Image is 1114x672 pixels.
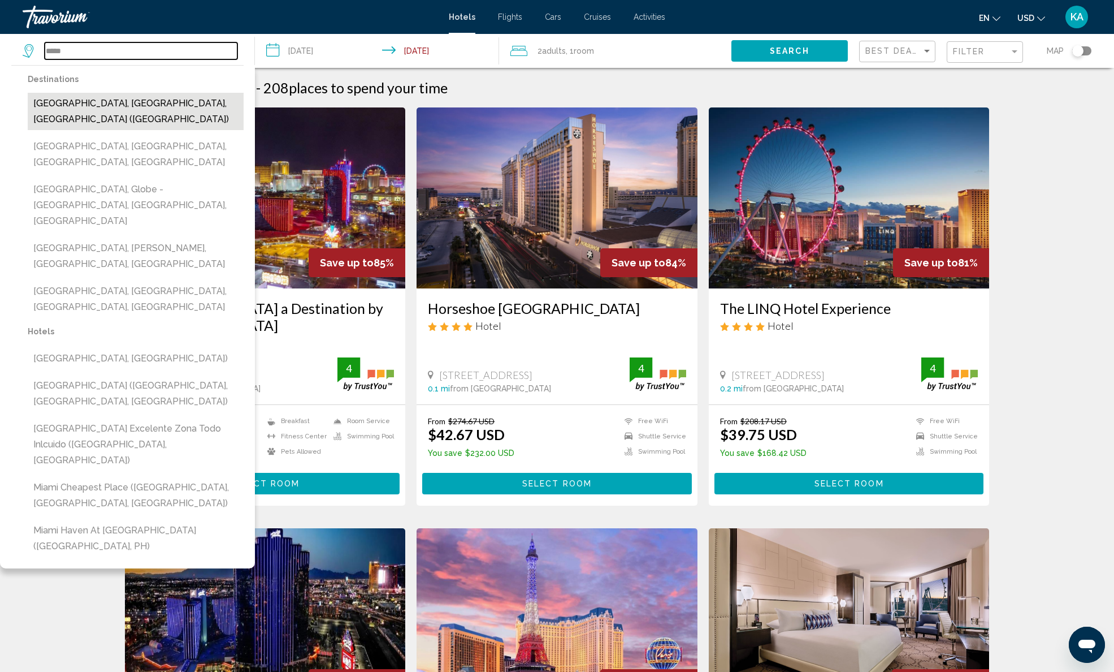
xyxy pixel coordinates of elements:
[498,12,522,21] a: Flights
[768,320,794,332] span: Hotel
[28,477,244,514] button: Miami Cheapest Place ([GEOGRAPHIC_DATA], [GEOGRAPHIC_DATA], [GEOGRAPHIC_DATA])
[865,47,932,57] mat-select: Sort by
[538,43,566,59] span: 2
[28,238,244,275] button: [GEOGRAPHIC_DATA], [PERSON_NAME], [GEOGRAPHIC_DATA], [GEOGRAPHIC_DATA]
[630,361,652,375] div: 4
[911,432,978,441] li: Shuttle Service
[522,480,592,489] span: Select Room
[428,426,505,443] ins: $42.67 USD
[28,71,244,87] p: Destinations
[720,384,743,393] span: 0.2 mi
[328,432,394,441] li: Swimming Pool
[634,12,665,21] a: Activities
[979,10,1000,26] button: Change language
[23,6,437,28] a: Travorium
[731,40,848,61] button: Search
[1064,46,1091,56] button: Toggle map
[28,179,244,232] button: [GEOGRAPHIC_DATA], Globe - [GEOGRAPHIC_DATA], [GEOGRAPHIC_DATA], [GEOGRAPHIC_DATA]
[125,107,406,288] img: Hotel image
[619,447,686,456] li: Swimming Pool
[720,426,797,443] ins: $39.75 USD
[263,79,448,96] h2: 208
[262,432,328,441] li: Fitness Center
[612,257,665,269] span: Save up to
[545,12,561,21] a: Cars
[911,416,978,426] li: Free WiFi
[720,416,738,426] span: From
[1017,10,1045,26] button: Change currency
[309,248,405,277] div: 85%
[428,449,462,458] span: You save
[428,416,445,426] span: From
[428,320,686,332] div: 4 star Hotel
[1047,43,1064,59] span: Map
[428,384,450,393] span: 0.1 mi
[256,79,261,96] span: -
[28,375,244,412] button: [GEOGRAPHIC_DATA] ([GEOGRAPHIC_DATA], [GEOGRAPHIC_DATA], [GEOGRAPHIC_DATA])
[337,361,360,375] div: 4
[584,12,611,21] a: Cruises
[911,447,978,456] li: Swimming Pool
[619,432,686,441] li: Shuttle Service
[499,34,731,68] button: Travelers: 2 adults, 0 children
[262,416,328,426] li: Breakfast
[448,416,495,426] del: $274.67 USD
[450,384,551,393] span: from [GEOGRAPHIC_DATA]
[542,46,566,55] span: Adults
[770,47,809,56] span: Search
[475,320,501,332] span: Hotel
[131,476,400,488] a: Select Room
[743,384,844,393] span: from [GEOGRAPHIC_DATA]
[1070,11,1083,23] span: KA
[449,12,475,21] a: Hotels
[574,46,594,55] span: Room
[28,324,244,339] p: Hotels
[709,107,990,288] img: Hotel image
[953,47,985,56] span: Filter
[131,473,400,494] button: Select Room
[893,248,989,277] div: 81%
[720,449,807,458] p: $168.42 USD
[337,357,394,391] img: trustyou-badge.svg
[289,79,448,96] span: places to spend your time
[979,14,990,23] span: en
[422,473,692,494] button: Select Room
[28,520,244,557] button: Miami Haven at [GEOGRAPHIC_DATA] ([GEOGRAPHIC_DATA], PH)
[422,476,692,488] a: Select Room
[740,416,787,426] del: $208.17 USD
[28,348,244,369] button: [GEOGRAPHIC_DATA], [GEOGRAPHIC_DATA])
[720,449,755,458] span: You save
[262,447,328,456] li: Pets Allowed
[28,281,244,318] button: [GEOGRAPHIC_DATA], [GEOGRAPHIC_DATA], [GEOGRAPHIC_DATA], [GEOGRAPHIC_DATA]
[136,337,395,349] div: 4 star Hotel
[328,416,394,426] li: Room Service
[136,300,395,334] a: [GEOGRAPHIC_DATA] a Destination by [GEOGRAPHIC_DATA]
[714,473,984,494] button: Select Room
[417,107,697,288] a: Hotel image
[28,418,244,471] button: [GEOGRAPHIC_DATA] Excelente Zona Todo Inlcuido ([GEOGRAPHIC_DATA], [GEOGRAPHIC_DATA])
[814,480,884,489] span: Select Room
[428,449,514,458] p: $232.00 USD
[904,257,958,269] span: Save up to
[600,248,697,277] div: 84%
[439,369,532,381] span: [STREET_ADDRESS]
[947,41,1023,64] button: Filter
[428,300,686,317] a: Horseshoe [GEOGRAPHIC_DATA]
[720,300,978,317] a: The LINQ Hotel Experience
[720,320,978,332] div: 4 star Hotel
[255,34,499,68] button: Check-in date: Sep 22, 2025 Check-out date: Sep 25, 2025
[619,416,686,426] li: Free WiFi
[230,480,300,489] span: Select Room
[630,357,686,391] img: trustyou-badge.svg
[921,357,978,391] img: trustyou-badge.svg
[731,369,825,381] span: [STREET_ADDRESS]
[28,136,244,173] button: [GEOGRAPHIC_DATA], [GEOGRAPHIC_DATA], [GEOGRAPHIC_DATA], [GEOGRAPHIC_DATA]
[921,361,944,375] div: 4
[865,46,925,55] span: Best Deals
